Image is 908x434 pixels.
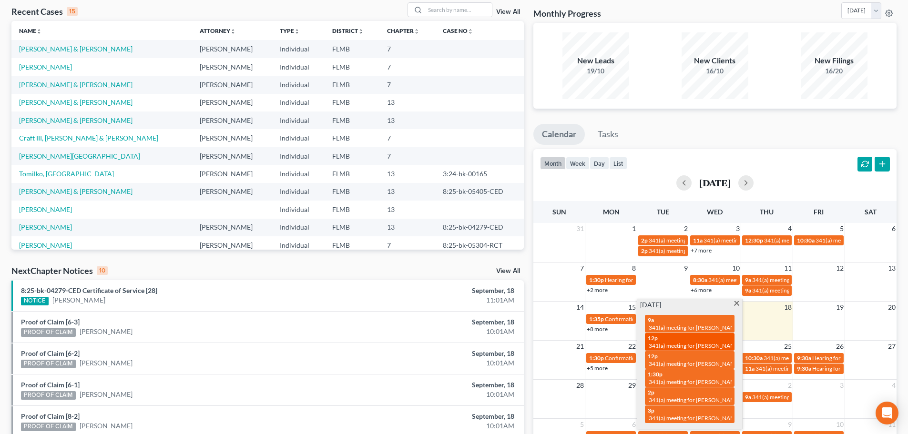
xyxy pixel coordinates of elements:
a: [PERSON_NAME] [80,421,133,431]
td: FLMB [325,183,379,201]
span: 25 [783,341,793,352]
td: Individual [272,165,325,182]
span: [DATE] [640,300,661,310]
div: 19/10 [562,66,629,76]
a: [PERSON_NAME] & [PERSON_NAME] [19,187,133,195]
span: 6 [631,419,637,430]
span: 29 [627,380,637,391]
td: 7 [379,58,435,76]
td: 8:25-bk-05304-RCT [435,236,524,254]
span: 11a [693,237,703,244]
td: 8:25-bk-05405-CED [435,183,524,201]
h2: [DATE] [699,178,731,188]
span: 3p [648,407,654,414]
td: FLMB [325,111,379,129]
td: FLMB [325,165,379,182]
div: 10 [97,266,108,275]
div: 10:01AM [356,358,514,368]
td: Individual [272,183,325,201]
td: [PERSON_NAME] [192,165,272,182]
span: 14 [575,302,585,313]
span: 10 [835,419,845,430]
span: 341(a) meeting for [PERSON_NAME] [764,237,856,244]
span: 1 [631,223,637,234]
td: Individual [272,147,325,165]
span: 341(a) meeting for [PERSON_NAME] & [PERSON_NAME] [649,396,791,404]
span: 9 [787,419,793,430]
span: 9:30a [797,365,811,372]
span: 1:30p [589,354,604,362]
span: 341(a) meeting for [PERSON_NAME] [649,360,741,367]
td: 7 [379,76,435,93]
span: 2p [648,389,654,396]
a: [PERSON_NAME] [19,241,72,249]
span: 1:35p [589,315,604,323]
a: [PERSON_NAME] & [PERSON_NAME] [19,98,133,106]
td: 7 [379,40,435,58]
span: 5 [579,419,585,430]
div: NextChapter Notices [11,265,108,276]
a: View All [496,268,520,274]
td: FLMB [325,201,379,218]
a: [PERSON_NAME] & [PERSON_NAME] [19,116,133,124]
span: 341(a) meeting for [PERSON_NAME] [649,324,741,331]
span: Confirmation Hearing for [PERSON_NAME] & [PERSON_NAME] [605,315,765,323]
div: Open Intercom Messenger [876,402,898,424]
button: week [566,157,590,170]
div: New Clients [682,55,748,66]
a: +6 more [691,286,712,293]
span: 12:30p [745,237,763,244]
a: Nameunfold_more [19,27,42,34]
span: Confirmation hearing for [PERSON_NAME] & [PERSON_NAME] [605,354,764,362]
span: 1:30p [589,276,604,283]
td: 13 [379,94,435,111]
a: [PERSON_NAME] & [PERSON_NAME] [19,45,133,53]
td: Individual [272,58,325,76]
span: 341(a) meeting for [PERSON_NAME] [752,276,844,283]
a: [PERSON_NAME] [80,327,133,336]
span: 10:30a [745,354,763,362]
a: Craft III, [PERSON_NAME] & [PERSON_NAME] [19,134,158,142]
div: 16/10 [682,66,748,76]
span: Wed [707,208,723,216]
span: 9a [745,287,751,294]
td: Individual [272,129,325,147]
span: 2 [787,380,793,391]
span: 341(a) meeting for [PERSON_NAME] [816,237,908,244]
button: month [540,157,566,170]
i: unfold_more [294,29,300,34]
button: list [609,157,627,170]
a: [PERSON_NAME] [52,295,105,305]
a: 8:25-bk-04279-CED Certificate of Service [28] [21,286,157,294]
div: September, 18 [356,349,514,358]
a: Proof of Claim [8-2] [21,412,80,420]
span: 1:30p [648,371,663,378]
td: [PERSON_NAME] [192,129,272,147]
td: 3:24-bk-00165 [435,165,524,182]
div: 10:01AM [356,390,514,399]
span: 341(a) meeting for [PERSON_NAME] [752,394,844,401]
div: New Filings [801,55,867,66]
a: View All [496,9,520,15]
a: Proof of Claim [6-3] [21,318,80,326]
div: NOTICE [21,297,49,305]
span: 341(a) meeting for [PERSON_NAME] [708,276,800,283]
td: Individual [272,76,325,93]
a: Districtunfold_more [332,27,364,34]
span: 3 [735,223,741,234]
div: 10:01AM [356,421,514,431]
span: 341(a) meeting for [PERSON_NAME] [649,342,741,349]
td: 13 [379,201,435,218]
a: [PERSON_NAME] [19,223,72,231]
td: 7 [379,147,435,165]
td: FLMB [325,236,379,254]
td: Individual [272,111,325,129]
div: PROOF OF CLAIM [21,360,76,368]
span: 12p [648,334,658,342]
a: [PERSON_NAME] [80,390,133,399]
td: [PERSON_NAME] [192,147,272,165]
span: 341(a) meeting for [PERSON_NAME] & [PERSON_NAME] [704,237,846,244]
div: September, 18 [356,412,514,421]
a: Tomilko, [GEOGRAPHIC_DATA] [19,170,114,178]
a: +7 more [691,247,712,254]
